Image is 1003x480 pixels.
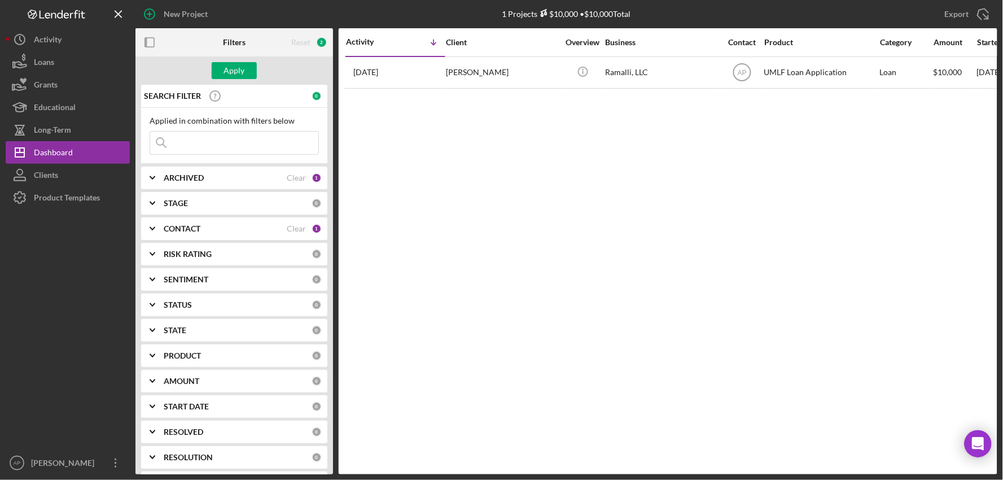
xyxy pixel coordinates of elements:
div: Activity [346,37,396,46]
div: 0 [312,351,322,361]
div: Category [880,38,932,47]
div: Clear [287,224,306,233]
b: STATE [164,326,186,335]
div: Export [945,3,969,25]
div: Educational [34,96,76,121]
text: AP [737,69,746,77]
button: Dashboard [6,141,130,164]
div: 0 [312,300,322,310]
div: Business [605,38,718,47]
b: AMOUNT [164,377,199,386]
button: Clients [6,164,130,186]
div: UMLF Loan Application [764,58,877,88]
div: Loans [34,51,54,76]
button: Grants [6,73,130,96]
div: Contact [721,38,763,47]
div: Applied in combination with filters below [150,116,319,125]
b: PRODUCT [164,351,201,360]
button: New Project [135,3,219,25]
div: New Project [164,3,208,25]
time: 2025-05-08 05:27 [353,68,378,77]
button: AP[PERSON_NAME] [6,452,130,474]
div: Client [446,38,559,47]
div: Overview [562,38,604,47]
b: SENTIMENT [164,275,208,284]
b: RESOLUTION [164,453,213,462]
div: 0 [312,402,322,412]
div: [PERSON_NAME] [446,58,559,88]
b: CONTACT [164,224,200,233]
div: Clear [287,173,306,182]
div: 1 Projects • $10,000 Total [502,9,631,19]
span: $10,000 [934,67,962,77]
div: Apply [224,62,245,79]
div: 0 [312,198,322,208]
div: 0 [312,274,322,285]
div: [PERSON_NAME] [28,452,102,477]
div: 0 [312,325,322,335]
div: $10,000 [538,9,579,19]
b: STATUS [164,300,192,309]
div: 0 [312,249,322,259]
button: Apply [212,62,257,79]
div: Amount [934,38,976,47]
div: 0 [312,427,322,437]
button: Loans [6,51,130,73]
div: Ramalli, LLC [605,58,718,88]
div: 0 [312,452,322,462]
div: Long-Term [34,119,71,144]
b: ARCHIVED [164,173,204,182]
div: Loan [880,58,932,88]
b: RISK RATING [164,250,212,259]
div: Grants [34,73,58,99]
b: Filters [223,38,246,47]
div: Dashboard [34,141,73,167]
div: Product [764,38,877,47]
div: 2 [316,37,327,48]
div: 1 [312,173,322,183]
b: STAGE [164,199,188,208]
button: Export [934,3,997,25]
b: START DATE [164,402,209,411]
div: 0 [312,91,322,101]
div: Clients [34,164,58,189]
div: 1 [312,224,322,234]
b: RESOLVED [164,427,203,437]
button: Activity [6,28,130,51]
b: SEARCH FILTER [144,91,201,101]
button: Long-Term [6,119,130,141]
div: Reset [291,38,310,47]
div: Activity [34,28,62,54]
div: 0 [312,376,322,386]
div: Open Intercom Messenger [965,430,992,457]
text: AP [14,460,21,466]
button: Product Templates [6,186,130,209]
button: Educational [6,96,130,119]
div: Product Templates [34,186,100,212]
